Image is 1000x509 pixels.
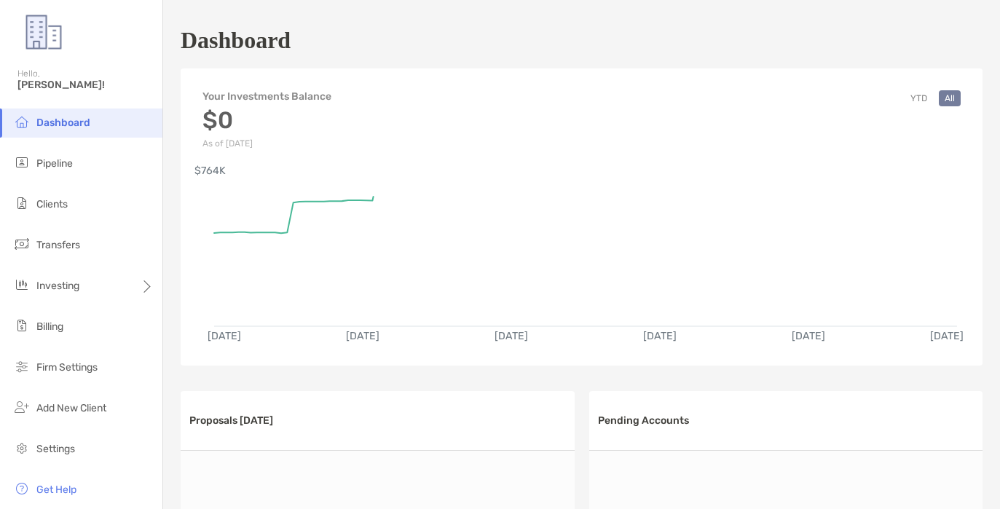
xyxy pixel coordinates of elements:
button: YTD [905,90,933,106]
img: Zoe Logo [17,6,70,58]
img: dashboard icon [13,113,31,130]
span: Add New Client [36,402,106,414]
text: [DATE] [792,330,825,342]
img: add_new_client icon [13,398,31,416]
h3: Pending Accounts [598,414,689,427]
span: Transfers [36,239,80,251]
span: Clients [36,198,68,210]
img: pipeline icon [13,154,31,171]
text: [DATE] [930,330,964,342]
h3: $0 [202,106,331,134]
img: get-help icon [13,480,31,497]
img: investing icon [13,276,31,293]
span: Settings [36,443,75,455]
img: billing icon [13,317,31,334]
span: Dashboard [36,117,90,129]
text: [DATE] [208,330,241,342]
text: [DATE] [495,330,528,342]
span: Get Help [36,484,76,496]
span: Investing [36,280,79,292]
text: [DATE] [643,330,677,342]
img: transfers icon [13,235,31,253]
span: Firm Settings [36,361,98,374]
span: [PERSON_NAME]! [17,79,154,91]
span: Billing [36,320,63,333]
h4: Your Investments Balance [202,90,331,103]
h3: Proposals [DATE] [189,414,273,427]
span: Pipeline [36,157,73,170]
text: [DATE] [346,330,379,342]
text: $764K [194,165,226,177]
p: As of [DATE] [202,138,331,149]
img: settings icon [13,439,31,457]
h1: Dashboard [181,27,291,54]
img: firm-settings icon [13,358,31,375]
img: clients icon [13,194,31,212]
button: All [939,90,961,106]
